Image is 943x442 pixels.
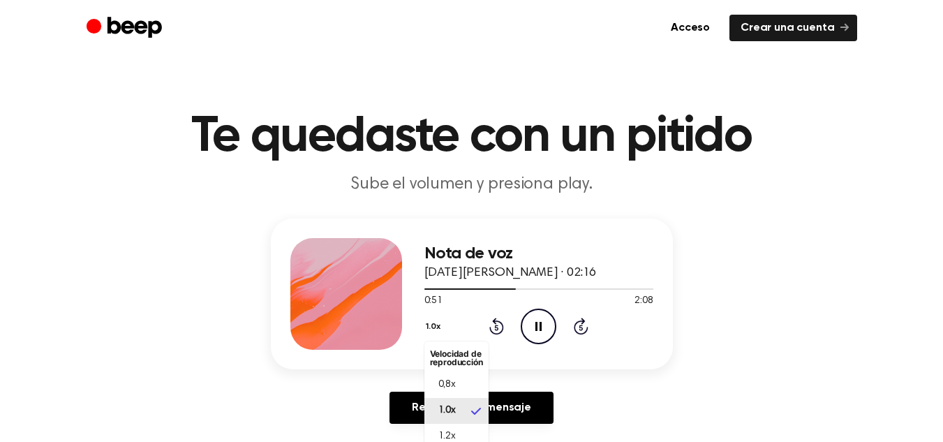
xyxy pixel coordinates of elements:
[634,296,653,306] font: 2:08
[350,176,593,193] font: Sube el volumen y presiona play.
[729,15,856,41] a: Crear una cuenta
[438,432,456,441] font: 1.2x
[671,22,710,34] font: Acceso
[741,22,834,34] font: Crear una cuenta
[412,402,531,413] font: Responder al mensaje
[424,267,597,279] font: [DATE][PERSON_NAME] · 02:16
[191,112,752,162] font: Te quedaste con un pitido
[438,406,456,415] font: 1.0x
[438,380,456,390] font: 0,8x
[426,323,440,331] font: 1.0x
[424,245,513,262] font: Nota de voz
[424,296,443,306] font: 0:51
[430,348,483,367] font: Velocidad de reproducción
[424,315,446,339] button: 1.0x
[660,15,721,41] a: Acceso
[87,15,165,42] a: Bip
[389,392,554,424] a: Responder al mensaje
